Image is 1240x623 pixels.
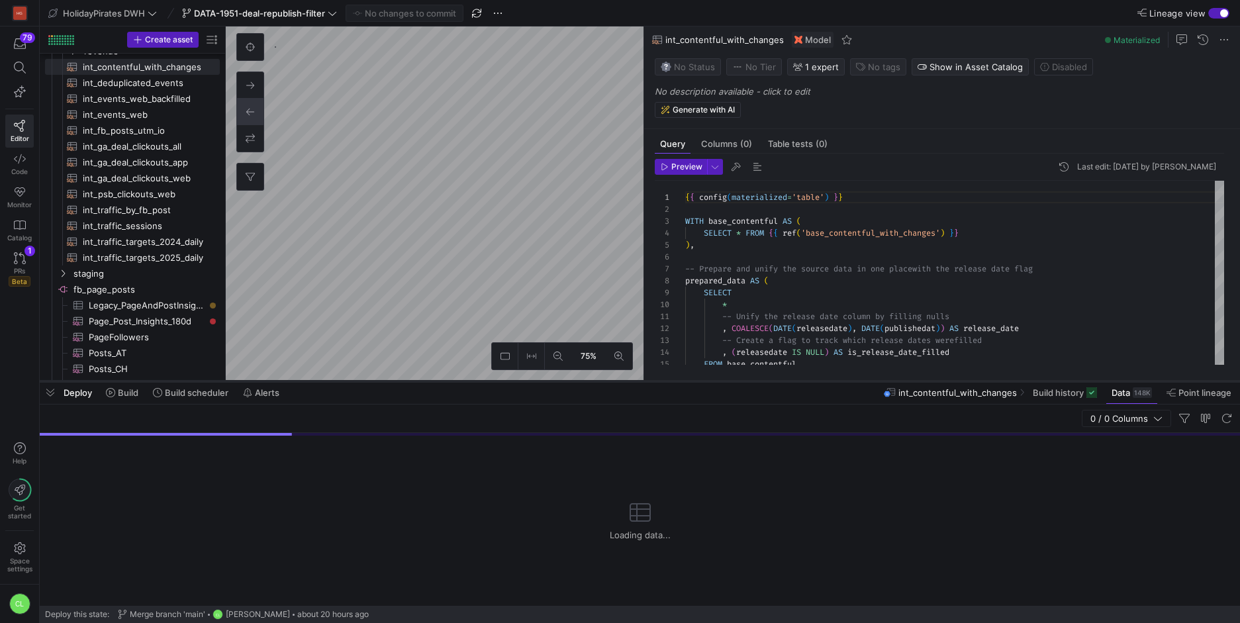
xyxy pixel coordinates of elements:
div: 10 [655,299,669,311]
span: int_events_web_backfilled​​​​​​​​​​ [83,91,205,107]
div: 7 [655,263,669,275]
button: Generate with AI [655,102,741,118]
button: Preview [655,159,707,175]
img: undefined [794,36,802,44]
a: PageFollowers​​​​​​​​​ [45,329,220,345]
div: 6 [655,251,669,263]
button: Data148K [1106,381,1158,404]
a: int_ga_deal_clickouts_app​​​​​​​​​​ [45,154,220,170]
span: AS [783,216,792,226]
span: is_release_date_filled [847,347,949,358]
span: ( [769,323,773,334]
button: Build [100,381,144,404]
div: 148K [1133,387,1152,398]
span: Help [11,457,28,465]
span: DATE [773,323,792,334]
span: { [690,192,694,203]
a: fb_page_posts​​​​​​​​ [45,281,220,297]
span: AS [949,323,959,334]
span: -- Prepare and unify the source data in one place [685,264,912,274]
span: Columns [701,140,752,148]
span: base_contentful [727,359,796,369]
div: 2 [655,203,669,215]
button: 1 expert [787,58,845,75]
div: Press SPACE to select this row. [45,170,220,186]
button: Build history [1027,381,1103,404]
button: 79 [5,32,34,56]
a: int_ga_deal_clickouts_all​​​​​​​​​​ [45,138,220,154]
span: Lineage view [1149,8,1206,19]
span: ) [847,323,852,334]
span: } [834,192,838,203]
div: Press SPACE to select this row. [45,122,220,138]
div: Press SPACE to select this row. [45,345,220,361]
a: Catalog [5,214,34,247]
p: No description available - click to edit [655,86,1235,97]
span: Get started [8,504,31,520]
button: No tags [850,58,906,75]
span: DATA-1951-deal-republish-filter [194,8,325,19]
span: fb_page_posts​​​​​​​​ [73,282,218,297]
span: int_ga_deal_clickouts_all​​​​​​​​​​ [83,139,205,154]
span: 'base_contentful_with_changes' [801,228,940,238]
span: = [787,192,792,203]
span: int_contentful_with_changes​​​​​​​​​​ [83,60,205,75]
span: Posts_AT​​​​​​​​​ [89,346,205,361]
span: int_traffic_sessions​​​​​​​​​​ [83,218,205,234]
button: Show in Asset Catalog [912,58,1029,75]
button: 75% [571,343,606,369]
span: Page_Post_Insights_180d​​​​​​​​​ [89,314,205,329]
span: Build [118,387,138,398]
div: Press SPACE to select this row. [45,297,220,313]
span: int_contentful_with_changes [665,34,784,45]
span: ( [764,275,769,286]
span: int_events_web​​​​​​​​​​ [83,107,205,122]
span: release_date [963,323,1019,334]
span: (0) [740,140,752,148]
span: 1 expert [805,62,839,72]
div: HG [13,7,26,20]
span: Space settings [7,557,32,573]
a: int_traffic_sessions​​​​​​​​​​ [45,218,220,234]
span: } [954,228,959,238]
span: No Tier [732,62,776,72]
span: (0) [816,140,828,148]
div: Press SPACE to select this row. [45,218,220,234]
button: Alerts [237,381,285,404]
span: Beta [9,276,30,287]
span: Build history [1033,387,1084,398]
button: DATA-1951-deal-republish-filter [179,5,340,22]
div: CL [9,593,30,614]
div: Press SPACE to select this row. [45,329,220,345]
span: Build scheduler [165,387,228,398]
div: 15 [655,358,669,370]
div: 5 [655,239,669,251]
span: AS [834,347,843,358]
span: int_psb_clickouts_web​​​​​​​​​​ [83,187,205,202]
div: 4 [655,227,669,239]
span: 'table' [792,192,824,203]
span: SELECT [704,228,732,238]
div: Press SPACE to select this row. [45,91,220,107]
div: 8 [655,275,669,287]
div: Press SPACE to select this row. [45,234,220,250]
a: PRsBeta1 [5,247,34,292]
button: Create asset [127,32,199,48]
span: prepared_data [685,275,745,286]
span: -- Unify the release date column by filling nulls [722,311,949,322]
span: ) [940,228,945,238]
span: , [722,323,727,334]
span: Query [660,140,685,148]
a: Legacy_PageAndPostInsights​​​​​​​​​ [45,297,220,313]
span: int_traffic_targets_2024_daily​​​​​​​​​​ [83,234,205,250]
div: 14 [655,346,669,358]
span: Materialized [1114,35,1160,45]
div: 12 [655,322,669,334]
span: Posts_CH​​​​​​​​​ [89,361,205,377]
span: AS [750,275,759,286]
span: -- Create a flag to track which release dates were [722,335,954,346]
span: materialized [732,192,787,203]
button: 0 / 0 Columns [1082,410,1171,427]
span: Posts_DE​​​​​​​​​ [89,377,205,393]
span: Preview [671,162,702,171]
